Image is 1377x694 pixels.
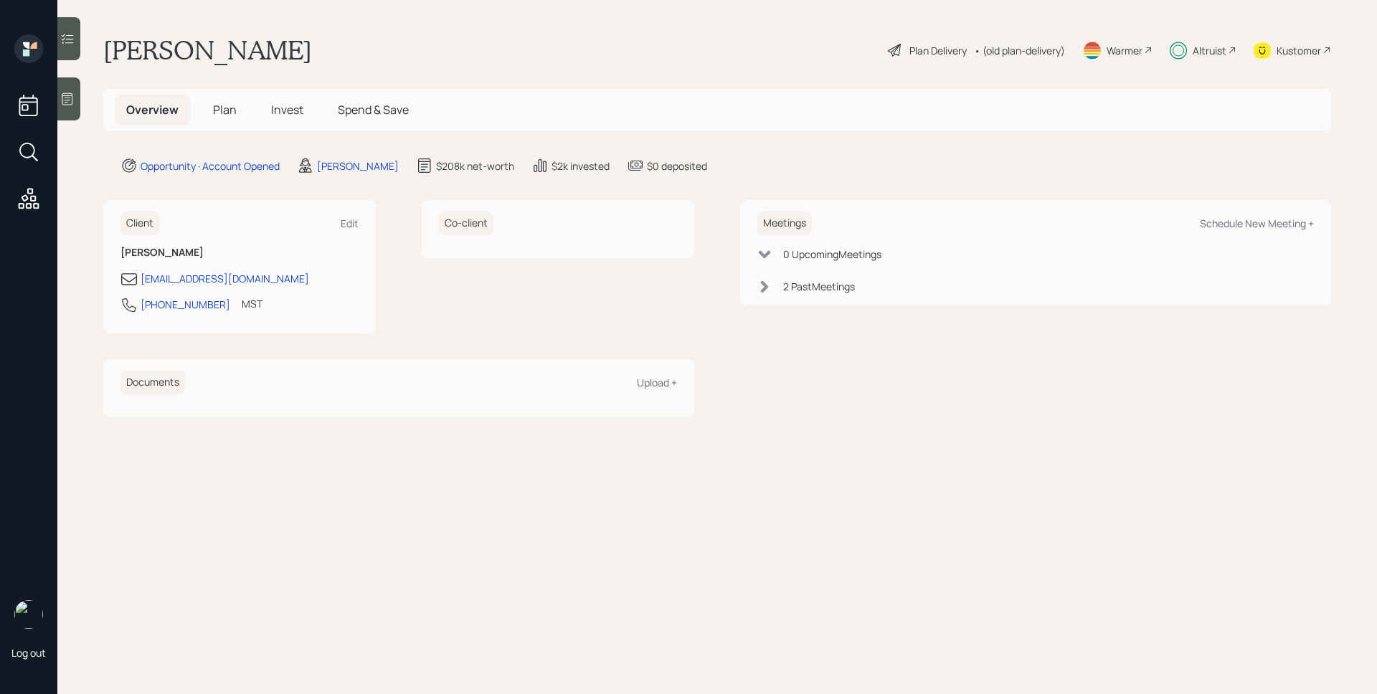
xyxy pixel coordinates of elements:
span: Invest [271,102,303,118]
div: [PHONE_NUMBER] [141,297,230,312]
div: Upload + [637,376,677,389]
h6: Co-client [439,211,493,235]
img: james-distasi-headshot.png [14,600,43,629]
div: Altruist [1193,43,1226,58]
div: $208k net-worth [436,158,514,173]
div: Schedule New Meeting + [1200,217,1314,230]
div: Opportunity · Account Opened [141,158,280,173]
div: • (old plan-delivery) [974,43,1065,58]
h1: [PERSON_NAME] [103,34,312,66]
h6: Documents [120,371,185,394]
div: [PERSON_NAME] [317,158,399,173]
h6: Client [120,211,159,235]
div: Kustomer [1277,43,1321,58]
h6: Meetings [757,211,812,235]
h6: [PERSON_NAME] [120,247,359,259]
div: 0 Upcoming Meeting s [783,247,881,262]
span: Overview [126,102,179,118]
div: $2k invested [552,158,610,173]
div: [EMAIL_ADDRESS][DOMAIN_NAME] [141,271,309,286]
div: 2 Past Meeting s [783,279,855,294]
div: Edit [341,217,359,230]
div: Log out [11,646,46,660]
span: Spend & Save [338,102,409,118]
div: Warmer [1107,43,1142,58]
div: MST [242,296,262,311]
div: Plan Delivery [909,43,967,58]
div: $0 deposited [647,158,707,173]
span: Plan [213,102,237,118]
